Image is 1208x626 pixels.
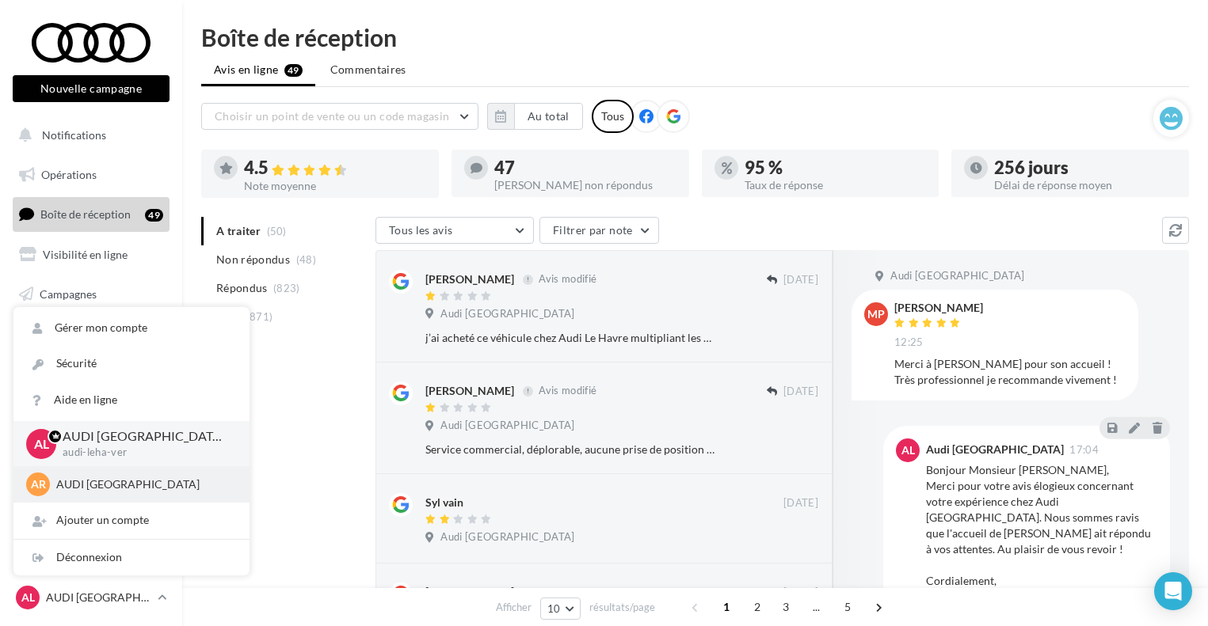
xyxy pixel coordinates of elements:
[547,602,561,615] span: 10
[10,197,173,231] a: Boîte de réception49
[496,600,532,615] span: Afficher
[1069,445,1099,455] span: 17:04
[894,356,1126,388] div: Merci à [PERSON_NAME] pour son accueil ! Très professionnel je recommande vivement !
[745,594,770,620] span: 2
[13,75,170,102] button: Nouvelle campagne
[56,476,231,492] p: AUDI [GEOGRAPHIC_DATA]
[40,207,131,221] span: Boîte de réception
[244,180,426,192] div: Note moyenne
[994,159,1176,176] div: 256 jours
[539,217,659,244] button: Filtrer par note
[425,330,715,346] div: j’ai acheté ce véhicule chez Audi Le Havre multipliant les pannes et les allers-retours dans des ...
[514,103,583,130] button: Au total
[540,598,581,620] button: 10
[13,346,250,381] a: Sécurité
[440,419,574,433] span: Audi [GEOGRAPHIC_DATA]
[926,444,1064,455] div: Audi [GEOGRAPHIC_DATA]
[46,590,151,605] p: AUDI [GEOGRAPHIC_DATA]
[145,209,163,222] div: 49
[10,356,173,403] a: PLV et print personnalisable
[425,383,514,399] div: [PERSON_NAME]
[487,103,583,130] button: Au total
[783,496,818,510] span: [DATE]
[13,310,250,346] a: Gérer mon compte
[440,307,574,321] span: Audi [GEOGRAPHIC_DATA]
[783,273,818,287] span: [DATE]
[13,540,250,575] div: Déconnexion
[867,306,885,322] span: MP
[783,385,818,399] span: [DATE]
[63,427,224,446] p: AUDI [GEOGRAPHIC_DATA]
[589,600,655,615] span: résultats/page
[31,476,46,492] span: AR
[296,253,316,266] span: (48)
[890,269,1024,283] span: Audi [GEOGRAPHIC_DATA]
[494,180,676,191] div: [PERSON_NAME] non répondus
[592,100,634,133] div: Tous
[783,586,818,600] span: [DATE]
[835,594,860,620] span: 5
[201,103,478,130] button: Choisir un point de vente ou un code magasin
[10,158,173,192] a: Opérations
[216,252,290,267] span: Non répondus
[440,530,574,544] span: Audi [GEOGRAPHIC_DATA]
[216,280,268,296] span: Répondus
[246,310,273,323] span: (871)
[244,159,426,177] div: 4.5
[745,180,927,191] div: Taux de réponse
[40,286,97,300] span: Campagnes
[425,495,463,510] div: Syl vain
[34,434,49,453] span: AL
[894,302,983,313] div: [PERSON_NAME]
[994,180,1176,191] div: Délai de réponse moyen
[330,62,406,78] span: Commentaires
[10,119,166,152] button: Notifications
[389,223,453,237] span: Tous les avis
[42,128,106,142] span: Notifications
[13,503,250,538] div: Ajouter un compte
[10,278,173,311] a: Campagnes
[714,594,739,620] span: 1
[215,109,449,123] span: Choisir un point de vente ou un code magasin
[773,594,798,620] span: 3
[10,317,173,350] a: Médiathèque
[425,584,514,600] div: [PERSON_NAME]
[425,442,715,457] div: Service commercial, déplorable, aucune prise de position favorable vers le client . Véhicule vend...
[13,382,250,418] a: Aide en ligne
[13,582,170,613] a: AL AUDI [GEOGRAPHIC_DATA]
[41,168,97,181] span: Opérations
[926,462,1157,605] div: Bonjour Monsieur [PERSON_NAME], Merci pour votre avis élogieux concernant votre expérience chez A...
[10,238,173,271] a: Visibilité en ligne
[273,282,300,294] span: (823)
[804,594,829,620] span: ...
[425,271,514,287] div: [PERSON_NAME]
[539,273,596,286] span: Avis modifié
[1154,572,1192,610] div: Open Intercom Messenger
[201,25,1189,49] div: Boîte de réception
[21,590,35,605] span: AL
[745,159,927,176] div: 95 %
[894,336,924,350] span: 12:25
[901,442,915,458] span: AL
[494,159,676,176] div: 47
[63,446,224,460] p: audi-leha-ver
[43,248,128,261] span: Visibilité en ligne
[539,385,596,397] span: Avis modifié
[375,217,534,244] button: Tous les avis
